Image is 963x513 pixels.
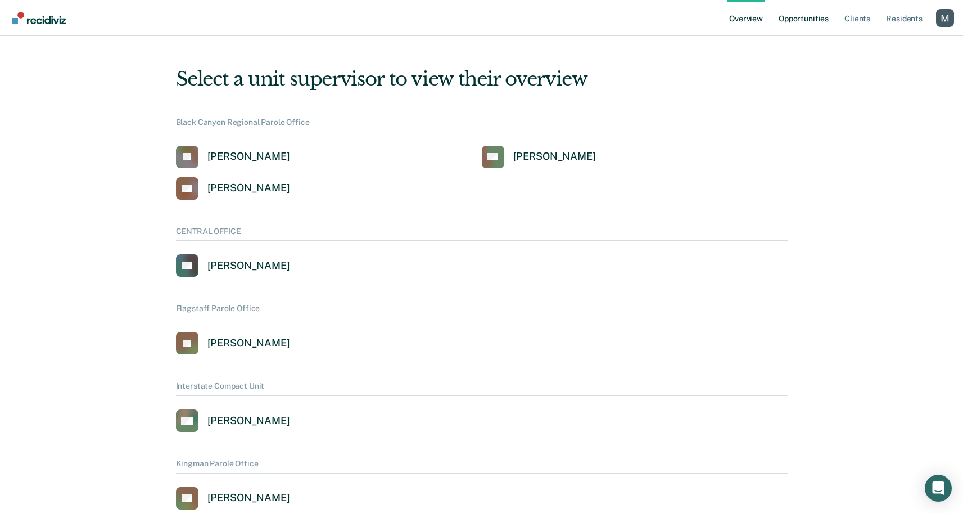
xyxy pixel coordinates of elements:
a: [PERSON_NAME] [176,177,290,200]
div: [PERSON_NAME] [207,150,290,163]
div: [PERSON_NAME] [207,337,290,350]
a: [PERSON_NAME] [176,146,290,168]
a: [PERSON_NAME] [482,146,596,168]
div: [PERSON_NAME] [207,492,290,505]
div: [PERSON_NAME] [207,415,290,427]
div: Flagstaff Parole Office [176,304,788,318]
div: Kingman Parole Office [176,459,788,474]
div: [PERSON_NAME] [207,182,290,195]
a: [PERSON_NAME] [176,254,290,277]
a: [PERSON_NAME] [176,409,290,432]
div: Interstate Compact Unit [176,381,788,396]
a: [PERSON_NAME] [176,487,290,510]
div: [PERSON_NAME] [513,150,596,163]
a: [PERSON_NAME] [176,332,290,354]
button: Profile dropdown button [936,9,954,27]
div: Black Canyon Regional Parole Office [176,118,788,132]
div: [PERSON_NAME] [207,259,290,272]
div: Select a unit supervisor to view their overview [176,67,788,91]
div: CENTRAL OFFICE [176,227,788,241]
div: Open Intercom Messenger [925,475,952,502]
img: Recidiviz [12,12,66,24]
